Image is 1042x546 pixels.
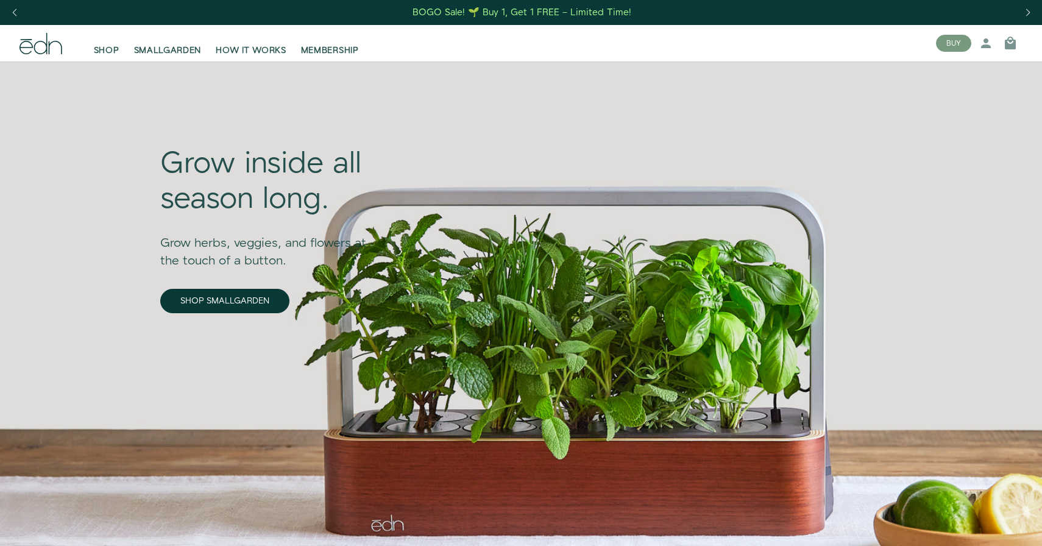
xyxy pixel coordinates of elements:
div: Grow herbs, veggies, and flowers at the touch of a button. [160,218,385,270]
a: SMALLGARDEN [127,30,209,57]
div: BOGO Sale! 🌱 Buy 1, Get 1 FREE – Limited Time! [413,6,631,19]
span: HOW IT WORKS [216,44,286,57]
a: SHOP [87,30,127,57]
a: HOW IT WORKS [208,30,293,57]
a: BOGO Sale! 🌱 Buy 1, Get 1 FREE – Limited Time! [412,3,633,22]
a: MEMBERSHIP [294,30,366,57]
span: SMALLGARDEN [134,44,202,57]
div: Grow inside all season long. [160,147,385,217]
a: SHOP SMALLGARDEN [160,289,289,313]
span: MEMBERSHIP [301,44,359,57]
button: BUY [936,35,971,52]
span: SHOP [94,44,119,57]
